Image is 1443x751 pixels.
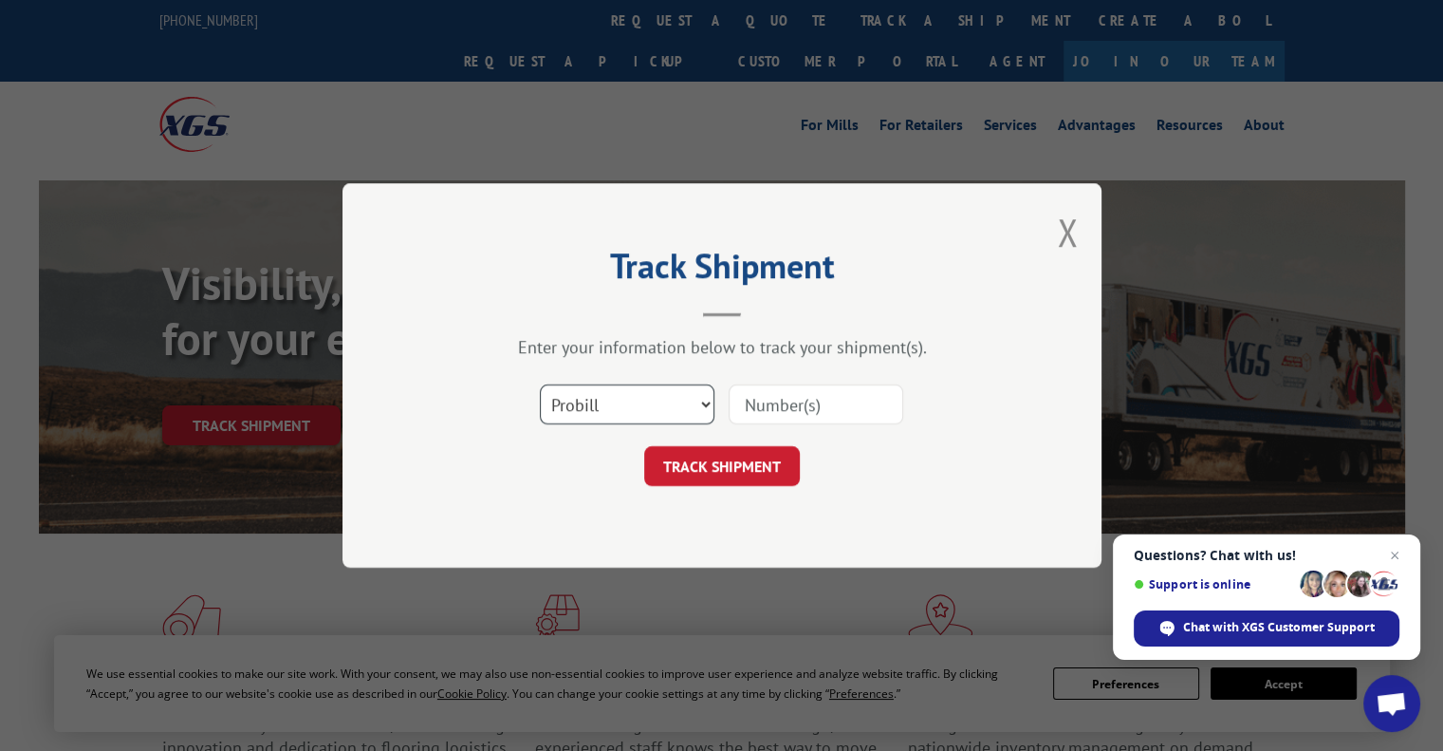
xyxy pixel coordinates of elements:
div: Open chat [1363,675,1420,732]
button: Close modal [1057,207,1078,257]
input: Number(s) [729,385,903,424]
h2: Track Shipment [437,253,1007,289]
button: TRACK SHIPMENT [644,446,800,486]
div: Enter your information below to track your shipment(s). [437,336,1007,358]
span: Questions? Chat with us! [1134,548,1399,563]
span: Close chat [1383,544,1406,567]
div: Chat with XGS Customer Support [1134,610,1399,647]
span: Chat with XGS Customer Support [1183,619,1375,636]
span: Support is online [1134,577,1293,591]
